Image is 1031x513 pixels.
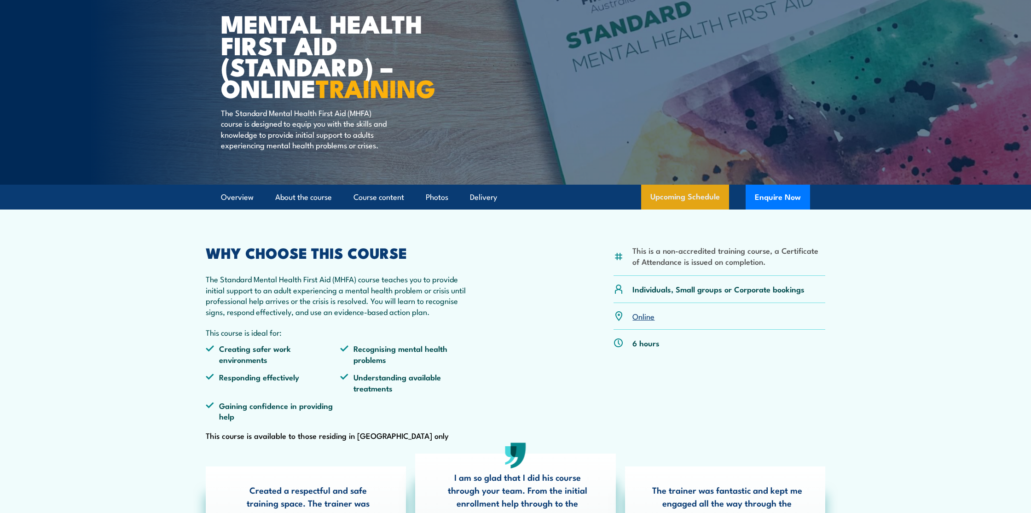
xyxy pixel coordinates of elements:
[206,274,475,317] p: The Standard Mental Health First Aid (MHFA) course teaches you to provide initial support to an a...
[316,68,435,106] strong: TRAINING
[206,327,475,338] p: This course is ideal for:
[746,185,810,210] button: Enquire Now
[632,284,805,294] p: Individuals, Small groups or Corporate bookings
[641,185,729,210] a: Upcoming Schedule
[206,343,340,365] li: Creating safer work environments
[632,338,660,348] p: 6 hours
[470,185,497,210] a: Delivery
[632,245,825,267] li: This is a non-accredited training course, a Certificate of Attendance is issued on completion.
[340,372,475,393] li: Understanding available treatments
[275,185,332,210] a: About the course
[340,343,475,365] li: Recognising mental health problems
[353,185,404,210] a: Course content
[206,246,475,442] div: This course is available to those residing in [GEOGRAPHIC_DATA] only
[206,246,475,259] h2: WHY CHOOSE THIS COURSE
[221,185,254,210] a: Overview
[632,310,655,321] a: Online
[426,185,448,210] a: Photos
[206,372,340,393] li: Responding effectively
[221,12,448,99] h1: Mental Health First Aid (Standard) – Online
[206,400,340,422] li: Gaining confidence in providing help
[221,107,389,151] p: The Standard Mental Health First Aid (MHFA) course is designed to equip you with the skills and k...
